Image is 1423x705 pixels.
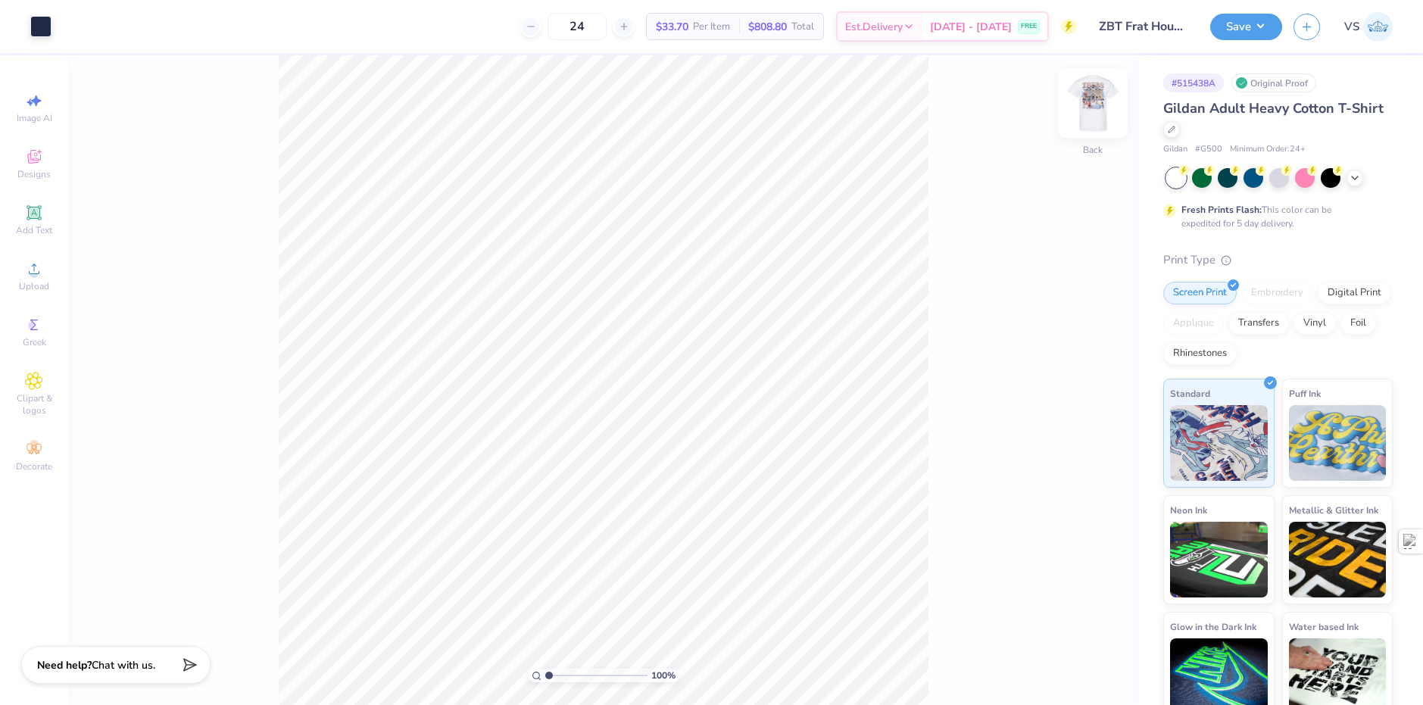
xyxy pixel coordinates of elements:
div: Back [1083,143,1103,157]
button: Save [1210,14,1282,40]
span: Est. Delivery [845,19,903,35]
div: Screen Print [1163,282,1237,304]
span: $33.70 [656,19,688,35]
img: Volodymyr Sobko [1363,12,1393,42]
div: # 515438A [1163,73,1224,92]
img: Back [1063,73,1123,133]
div: Original Proof [1231,73,1316,92]
span: Standard [1170,385,1210,401]
span: FREE [1021,21,1037,32]
span: Total [791,19,814,35]
span: Chat with us. [92,658,155,672]
a: VS [1344,12,1393,42]
div: This color can be expedited for 5 day delivery. [1181,203,1368,230]
input: Untitled Design [1088,11,1199,42]
div: Print Type [1163,251,1393,269]
span: Per Item [693,19,730,35]
span: Puff Ink [1289,385,1321,401]
img: Puff Ink [1289,405,1387,481]
span: Neon Ink [1170,502,1207,518]
span: Minimum Order: 24 + [1230,143,1306,156]
span: Gildan [1163,143,1187,156]
strong: Need help? [37,658,92,672]
div: Digital Print [1318,282,1391,304]
span: Metallic & Glitter Ink [1289,502,1378,518]
div: Transfers [1228,312,1289,335]
div: Applique [1163,312,1224,335]
span: Upload [19,280,49,292]
div: Foil [1340,312,1376,335]
span: Water based Ink [1289,619,1359,635]
strong: Fresh Prints Flash: [1181,204,1262,216]
span: # G500 [1195,143,1222,156]
img: Neon Ink [1170,522,1268,597]
span: Designs [17,168,51,180]
div: Embroidery [1241,282,1313,304]
span: Clipart & logos [8,392,61,416]
span: VS [1344,18,1359,36]
img: Metallic & Glitter Ink [1289,522,1387,597]
input: – – [548,13,607,40]
span: [DATE] - [DATE] [930,19,1012,35]
div: Rhinestones [1163,342,1237,365]
span: 100 % [651,669,676,682]
span: Add Text [16,224,52,236]
span: $808.80 [748,19,787,35]
span: Greek [23,336,46,348]
img: Standard [1170,405,1268,481]
span: Decorate [16,460,52,473]
span: Image AI [17,112,52,124]
span: Gildan Adult Heavy Cotton T-Shirt [1163,99,1384,117]
div: Vinyl [1293,312,1336,335]
span: Glow in the Dark Ink [1170,619,1256,635]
